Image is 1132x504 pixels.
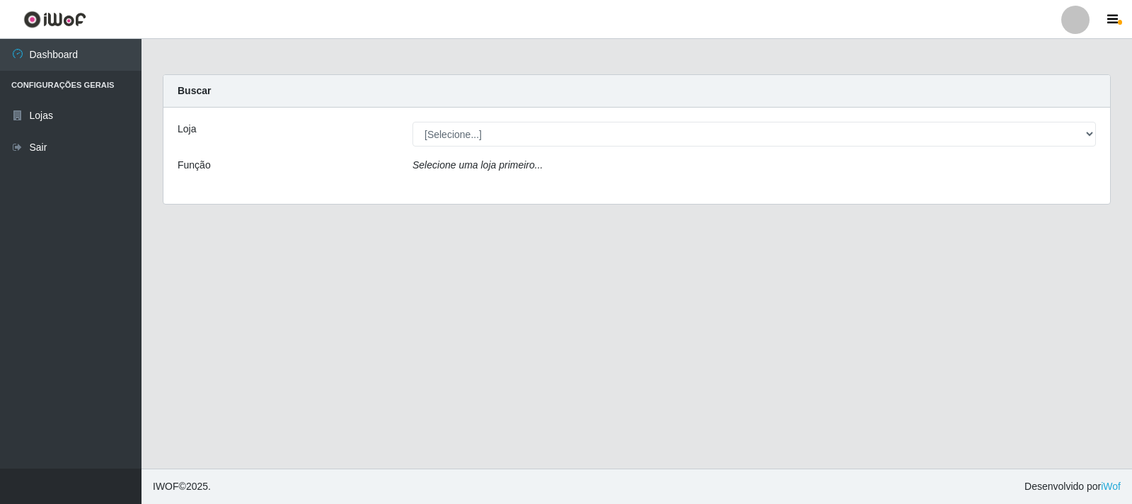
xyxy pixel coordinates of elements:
[1024,479,1121,494] span: Desenvolvido por
[23,11,86,28] img: CoreUI Logo
[1101,481,1121,492] a: iWof
[412,159,543,171] i: Selecione uma loja primeiro...
[153,479,211,494] span: © 2025 .
[178,122,196,137] label: Loja
[178,85,211,96] strong: Buscar
[153,481,179,492] span: IWOF
[178,158,211,173] label: Função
